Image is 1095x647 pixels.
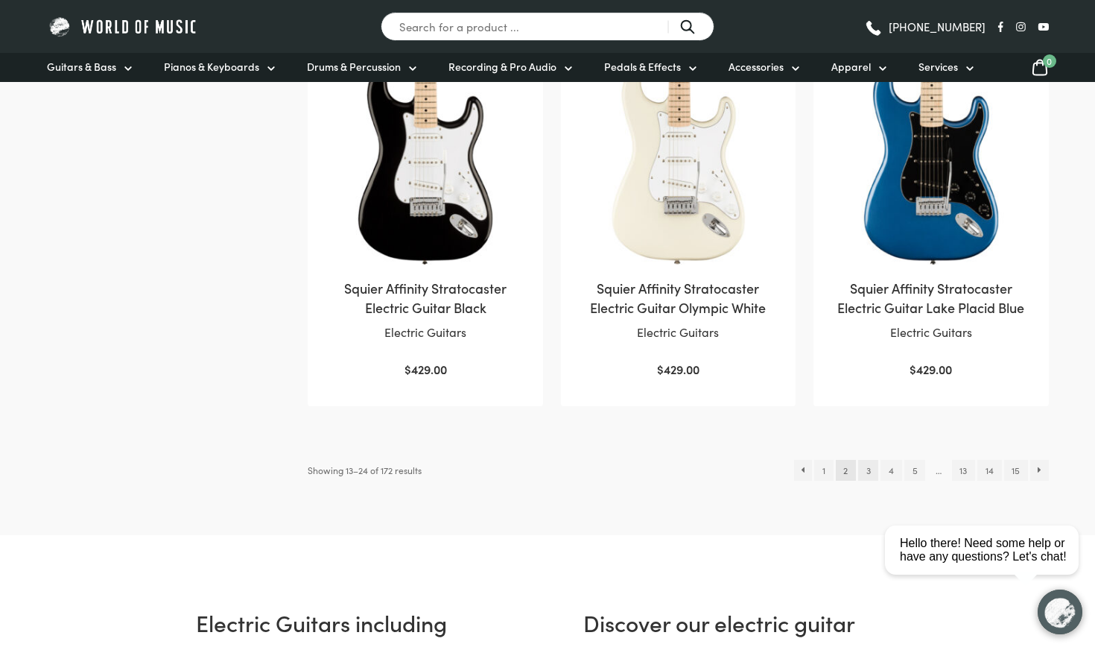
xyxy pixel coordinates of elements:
[952,460,975,481] a: Page 13
[729,59,784,75] span: Accessories
[880,460,901,481] a: Page 4
[1030,460,1049,481] a: →
[828,59,1033,264] img: Squier Affinity Stratocaster Electric Guitar Lake Placid Blue body
[918,59,958,75] span: Services
[448,59,556,75] span: Recording & Pro Audio
[828,279,1033,316] h2: Squier Affinity Stratocaster Electric Guitar Lake Placid Blue
[576,323,781,342] p: Electric Guitars
[910,361,916,377] span: $
[927,460,949,481] span: …
[576,279,781,316] h2: Squier Affinity Stratocaster Electric Guitar Olympic White
[381,12,714,41] input: Search for a product ...
[836,460,856,481] span: Page 2
[404,361,447,377] bdi: 429.00
[323,59,527,379] a: Squier Affinity Stratocaster Electric Guitar BlackElectric Guitars $429.00
[657,361,664,377] span: $
[794,460,813,481] a: ←
[323,59,527,264] img: Squier Affinity Stratocaster black body
[323,323,527,342] p: Electric Guitars
[879,483,1095,647] iframe: Chat with our support team
[889,21,986,32] span: [PHONE_NUMBER]
[828,59,1033,379] a: Squier Affinity Stratocaster Electric Guitar Lake Placid BlueElectric Guitars $429.00
[604,59,681,75] span: Pedals & Effects
[1004,460,1028,481] a: Page 15
[814,460,833,481] a: Page 1
[904,460,925,481] a: Page 5
[858,460,878,481] a: Page 3
[323,279,527,316] h2: Squier Affinity Stratocaster Electric Guitar Black
[1043,54,1056,68] span: 0
[164,59,259,75] span: Pianos & Keyboards
[576,59,781,264] img: Squier Affinity Stratocaster Electric Guitar Olympic White body
[864,16,986,38] a: [PHONE_NUMBER]
[828,323,1033,342] p: Electric Guitars
[794,460,1049,481] nav: Product Pagination
[910,361,952,377] bdi: 429.00
[308,460,422,481] p: Showing 13–24 of 172 results
[977,460,1001,481] a: Page 14
[307,59,401,75] span: Drums & Percussion
[47,59,116,75] span: Guitars & Bass
[576,59,781,379] a: Squier Affinity Stratocaster Electric Guitar Olympic WhiteElectric Guitars $429.00
[404,361,411,377] span: $
[831,59,871,75] span: Apparel
[47,15,200,38] img: World of Music
[657,361,699,377] bdi: 429.00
